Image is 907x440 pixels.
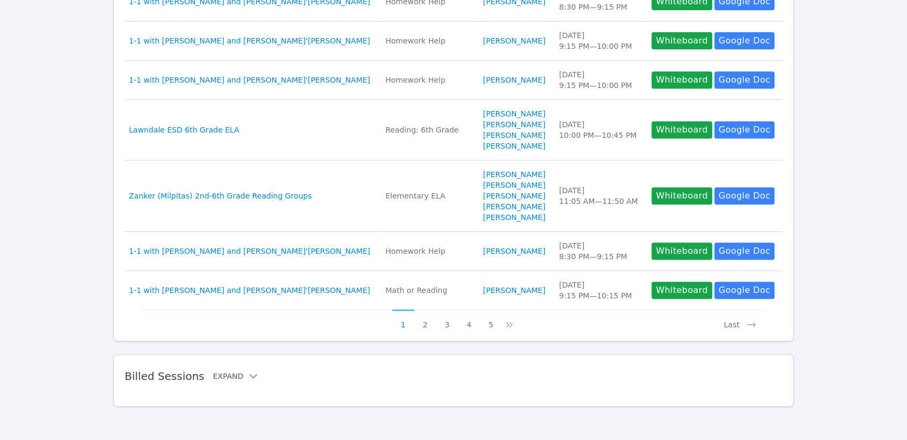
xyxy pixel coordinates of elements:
[714,71,774,89] a: Google Doc
[652,71,712,89] button: Whiteboard
[436,310,458,330] button: 3
[652,243,712,260] button: Whiteboard
[559,69,639,91] div: [DATE] 9:15 PM — 10:00 PM
[129,285,370,296] a: 1-1 with [PERSON_NAME] and [PERSON_NAME]'[PERSON_NAME]
[213,371,259,382] button: Expand
[559,240,639,262] div: [DATE] 8:30 PM — 9:15 PM
[559,280,639,301] div: [DATE] 9:15 PM — 10:15 PM
[385,75,470,85] div: Homework Help
[559,185,639,207] div: [DATE] 11:05 AM — 11:50 AM
[483,169,545,180] a: [PERSON_NAME]
[714,121,774,138] a: Google Doc
[483,285,545,296] a: [PERSON_NAME]
[385,285,470,296] div: Math or Reading
[714,282,774,299] a: Google Doc
[125,232,782,271] tr: 1-1 with [PERSON_NAME] and [PERSON_NAME]'[PERSON_NAME]Homework Help[PERSON_NAME][DATE]8:30 PM—9:1...
[125,370,204,383] span: Billed Sessions
[385,35,470,46] div: Homework Help
[652,121,712,138] button: Whiteboard
[483,108,545,119] a: [PERSON_NAME]
[483,246,545,256] a: [PERSON_NAME]
[483,201,545,212] a: [PERSON_NAME]
[483,141,545,151] a: [PERSON_NAME]
[129,124,239,135] a: Lawndale ESD 6th Grade ELA
[652,32,712,49] button: Whiteboard
[483,119,545,130] a: [PERSON_NAME]
[129,190,312,201] a: Zanker (Milpitas) 2nd-6th Grade Reading Groups
[129,35,370,46] a: 1-1 with [PERSON_NAME] and [PERSON_NAME]'[PERSON_NAME]
[483,180,545,190] a: [PERSON_NAME]
[715,310,765,330] button: Last
[559,30,639,52] div: [DATE] 9:15 PM — 10:00 PM
[483,190,545,201] a: [PERSON_NAME]
[125,61,782,100] tr: 1-1 with [PERSON_NAME] and [PERSON_NAME]'[PERSON_NAME]Homework Help[PERSON_NAME][DATE]9:15 PM—10:...
[483,35,545,46] a: [PERSON_NAME]
[125,160,782,232] tr: Zanker (Milpitas) 2nd-6th Grade Reading GroupsElementary ELA[PERSON_NAME][PERSON_NAME][PERSON_NAM...
[714,32,774,49] a: Google Doc
[483,75,545,85] a: [PERSON_NAME]
[129,75,370,85] a: 1-1 with [PERSON_NAME] and [PERSON_NAME]'[PERSON_NAME]
[483,212,545,223] a: [PERSON_NAME]
[385,246,470,256] div: Homework Help
[385,124,470,135] div: Reading: 6th Grade
[125,100,782,160] tr: Lawndale ESD 6th Grade ELAReading: 6th Grade[PERSON_NAME][PERSON_NAME][PERSON_NAME][PERSON_NAME][...
[392,310,414,330] button: 1
[414,310,436,330] button: 2
[652,282,712,299] button: Whiteboard
[385,190,470,201] div: Elementary ELA
[125,21,782,61] tr: 1-1 with [PERSON_NAME] and [PERSON_NAME]'[PERSON_NAME]Homework Help[PERSON_NAME][DATE]9:15 PM—10:...
[652,187,712,204] button: Whiteboard
[129,246,370,256] a: 1-1 with [PERSON_NAME] and [PERSON_NAME]'[PERSON_NAME]
[714,187,774,204] a: Google Doc
[714,243,774,260] a: Google Doc
[125,271,782,310] tr: 1-1 with [PERSON_NAME] and [PERSON_NAME]'[PERSON_NAME]Math or Reading[PERSON_NAME][DATE]9:15 PM—1...
[483,130,545,141] a: [PERSON_NAME]
[559,119,639,141] div: [DATE] 10:00 PM — 10:45 PM
[458,310,480,330] button: 4
[480,310,502,330] button: 5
